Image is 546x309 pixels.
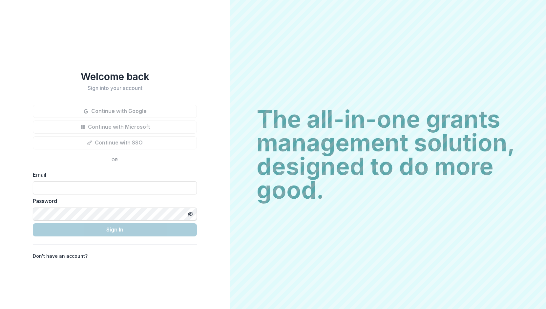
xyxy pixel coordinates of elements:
[33,121,197,134] button: Continue with Microsoft
[185,209,196,219] button: Toggle password visibility
[33,71,197,82] h1: Welcome back
[33,136,197,149] button: Continue with SSO
[33,223,197,236] button: Sign In
[33,85,197,91] h2: Sign into your account
[33,171,193,179] label: Email
[33,105,197,118] button: Continue with Google
[33,197,193,205] label: Password
[33,253,88,259] p: Don't have an account?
